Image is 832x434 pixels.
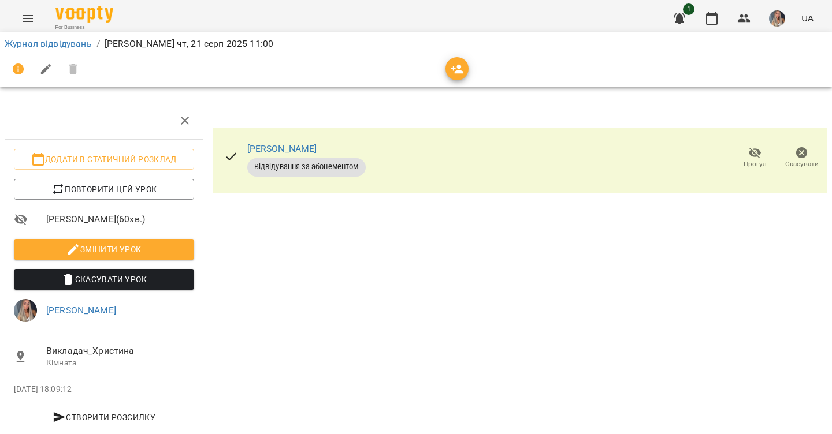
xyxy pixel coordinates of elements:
img: Voopty Logo [55,6,113,23]
span: Скасувати [785,159,819,169]
span: Прогул [744,159,767,169]
span: Викладач_Христина [46,344,194,358]
span: Відвідування за абонементом [247,162,366,172]
button: Змінити урок [14,239,194,260]
button: Додати в статичний розклад [14,149,194,170]
button: Menu [14,5,42,32]
p: [DATE] 18:09:12 [14,384,194,395]
button: Прогул [731,142,778,174]
span: Змінити урок [23,242,185,256]
span: For Business [55,24,113,31]
li: / [96,37,100,51]
img: d9d45dfaca939939c7a8df8fb5c98c46.jpg [14,299,37,322]
span: Додати в статичний розклад [23,152,185,166]
p: Кімната [46,357,194,369]
span: 1 [683,3,694,15]
a: [PERSON_NAME] [247,143,317,154]
span: Повторити цей урок [23,182,185,196]
span: Скасувати Урок [23,272,185,286]
button: Повторити цей урок [14,179,194,200]
nav: breadcrumb [5,37,827,51]
span: Створити розсилку [18,410,190,424]
p: [PERSON_NAME] чт, 21 серп 2025 11:00 [105,37,273,51]
button: Скасувати [778,142,825,174]
img: d9d45dfaca939939c7a8df8fb5c98c46.jpg [769,10,785,27]
span: UA [801,12,814,24]
button: Створити розсилку [14,407,194,428]
button: Скасувати Урок [14,269,194,290]
button: UA [797,8,818,29]
a: Журнал відвідувань [5,38,92,49]
span: [PERSON_NAME] ( 60 хв. ) [46,212,194,226]
a: [PERSON_NAME] [46,305,116,316]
